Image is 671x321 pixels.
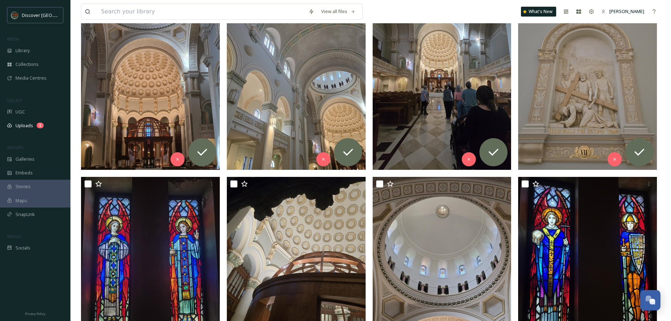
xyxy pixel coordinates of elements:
span: Maps [15,197,27,204]
a: Privacy Policy [25,309,45,317]
span: SOCIALS [7,234,21,239]
a: [PERSON_NAME] [598,5,648,18]
span: Collections [15,61,39,68]
span: COLLECT [7,98,22,103]
span: Uploads [15,122,33,129]
a: What's New [521,7,556,17]
span: Privacy Policy [25,311,45,316]
span: Socials [15,245,30,251]
span: MEDIA [7,36,19,42]
span: Media Centres [15,75,46,81]
button: Open Chat [640,290,660,310]
span: WIDGETS [7,145,23,150]
span: Discover [GEOGRAPHIC_DATA][US_STATE] [22,12,110,18]
div: 1 [37,123,44,128]
span: Galleries [15,156,35,162]
span: UGC [15,109,25,115]
span: Embeds [15,169,33,176]
span: SnapLink [15,211,35,218]
a: View all files [318,5,359,18]
img: SIN-logo.svg [11,12,18,19]
input: Search your library [98,4,305,19]
span: Stories [15,183,31,190]
span: Library [15,47,30,54]
span: [PERSON_NAME] [609,8,644,14]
